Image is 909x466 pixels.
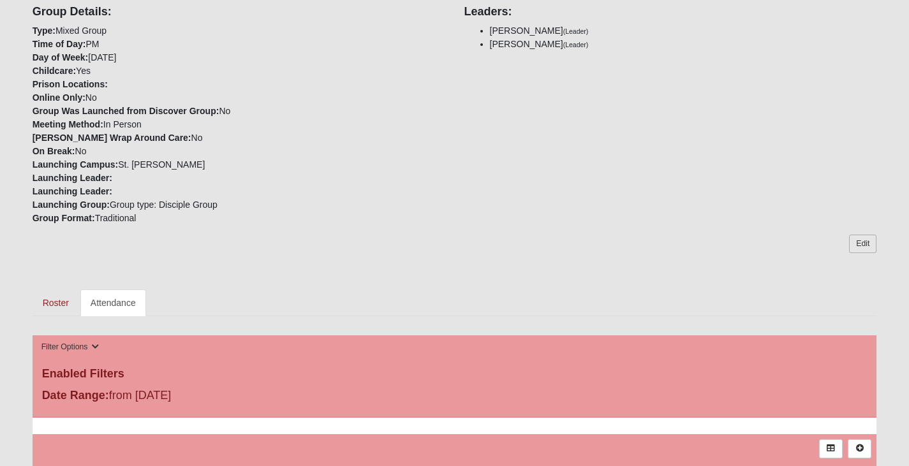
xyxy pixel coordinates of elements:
strong: Time of Day: [33,39,86,49]
a: Alt+N [848,439,871,458]
strong: Childcare: [33,66,76,76]
strong: Launching Leader: [33,173,112,183]
a: Roster [33,289,79,316]
strong: Launching Leader: [33,186,112,196]
a: Attendance [80,289,146,316]
strong: Day of Week: [33,52,89,62]
h4: Group Details: [33,5,445,19]
strong: On Break: [33,146,75,156]
a: Export to Excel [819,439,843,458]
strong: Group Was Launched from Discover Group: [33,106,219,116]
strong: [PERSON_NAME] Wrap Around Care: [33,133,191,143]
button: Filter Options [38,340,103,354]
strong: Group Format: [33,213,95,223]
li: [PERSON_NAME] [490,38,877,51]
label: Date Range: [42,387,109,404]
strong: Prison Locations: [33,79,108,89]
h4: Leaders: [464,5,877,19]
li: [PERSON_NAME] [490,24,877,38]
small: (Leader) [563,41,589,48]
small: (Leader) [563,27,589,35]
strong: Launching Campus: [33,159,119,170]
strong: Online Only: [33,92,85,103]
strong: Launching Group: [33,200,110,210]
a: Edit [849,235,876,253]
strong: Type: [33,25,55,36]
strong: Meeting Method: [33,119,103,129]
div: from [DATE] [33,387,314,407]
h4: Enabled Filters [42,367,868,381]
